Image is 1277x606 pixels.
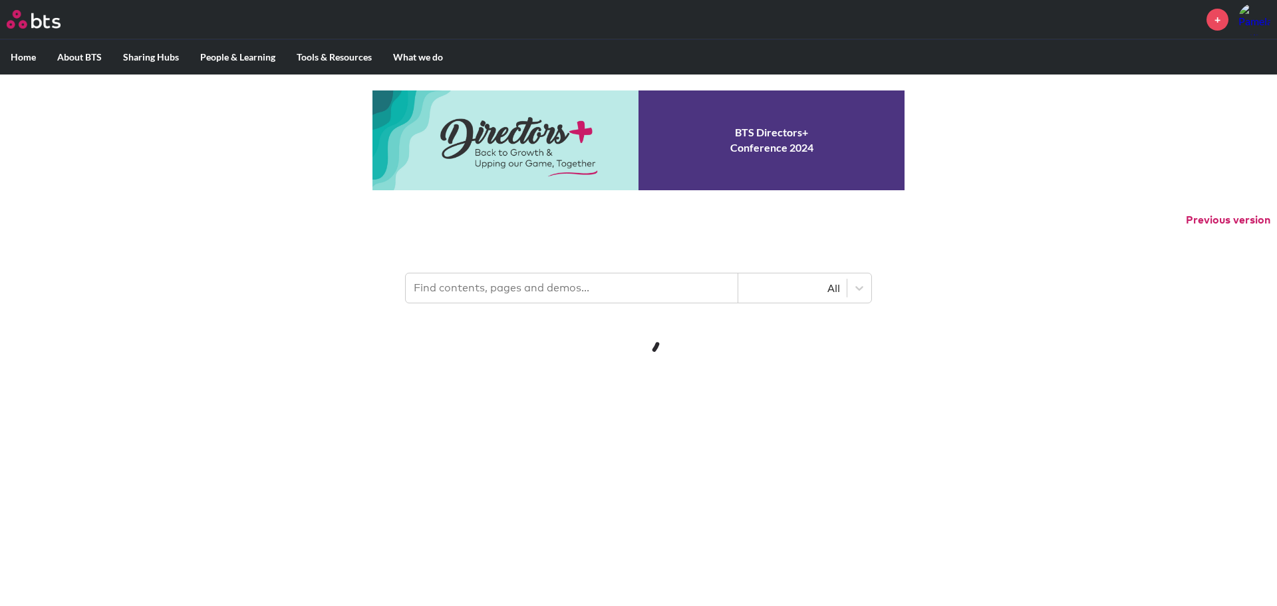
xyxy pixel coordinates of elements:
a: + [1206,9,1228,31]
img: BTS Logo [7,10,61,29]
a: Go home [7,10,85,29]
img: Pamela Fournier [1238,3,1270,35]
a: Profile [1238,3,1270,35]
label: About BTS [47,40,112,75]
label: People & Learning [190,40,286,75]
label: Sharing Hubs [112,40,190,75]
button: Previous version [1186,213,1270,227]
input: Find contents, pages and demos... [406,273,738,303]
div: All [745,281,840,295]
label: What we do [382,40,454,75]
label: Tools & Resources [286,40,382,75]
a: Conference 2024 [372,90,905,190]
